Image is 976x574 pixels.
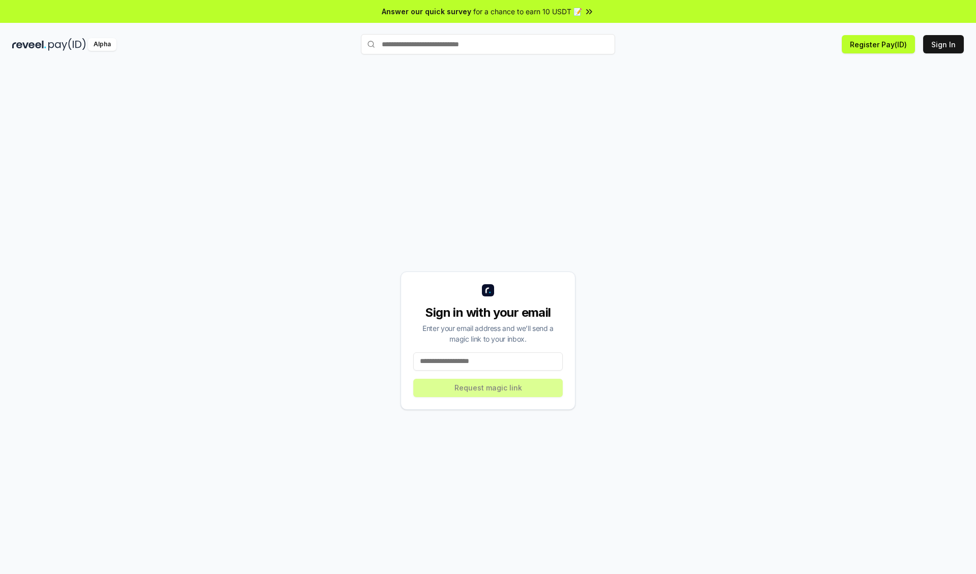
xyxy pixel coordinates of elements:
button: Register Pay(ID) [842,35,915,53]
div: Enter your email address and we’ll send a magic link to your inbox. [413,323,563,344]
div: Sign in with your email [413,305,563,321]
img: logo_small [482,284,494,296]
span: Answer our quick survey [382,6,471,17]
img: reveel_dark [12,38,46,51]
div: Alpha [88,38,116,51]
button: Sign In [923,35,964,53]
img: pay_id [48,38,86,51]
span: for a chance to earn 10 USDT 📝 [473,6,582,17]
